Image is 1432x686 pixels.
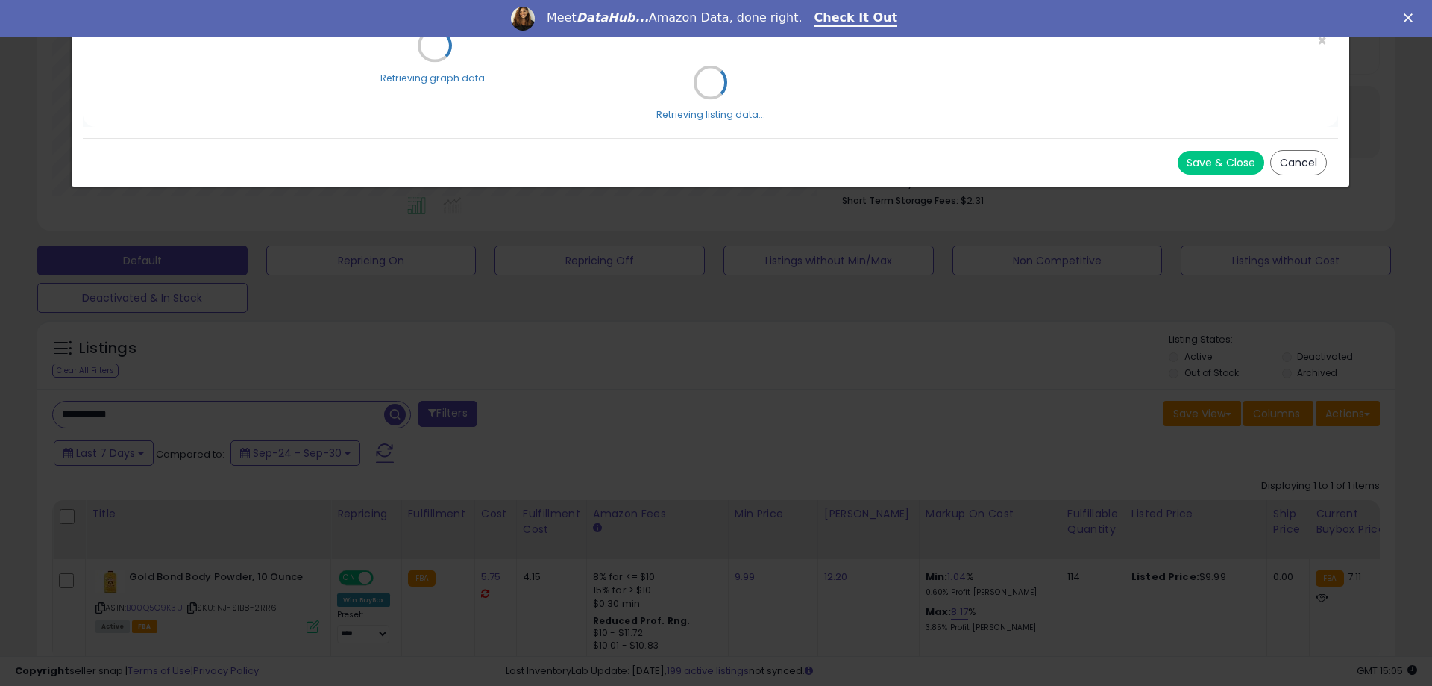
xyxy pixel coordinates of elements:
i: DataHub... [577,10,649,25]
a: Check It Out [814,10,898,27]
div: Close [1404,13,1419,22]
div: Meet Amazon Data, done right. [547,10,803,25]
span: × [1317,30,1327,52]
button: Cancel [1270,150,1327,175]
button: Save & Close [1178,151,1264,175]
img: Profile image for Georgie [511,7,535,31]
div: Retrieving graph data.. [380,71,489,84]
